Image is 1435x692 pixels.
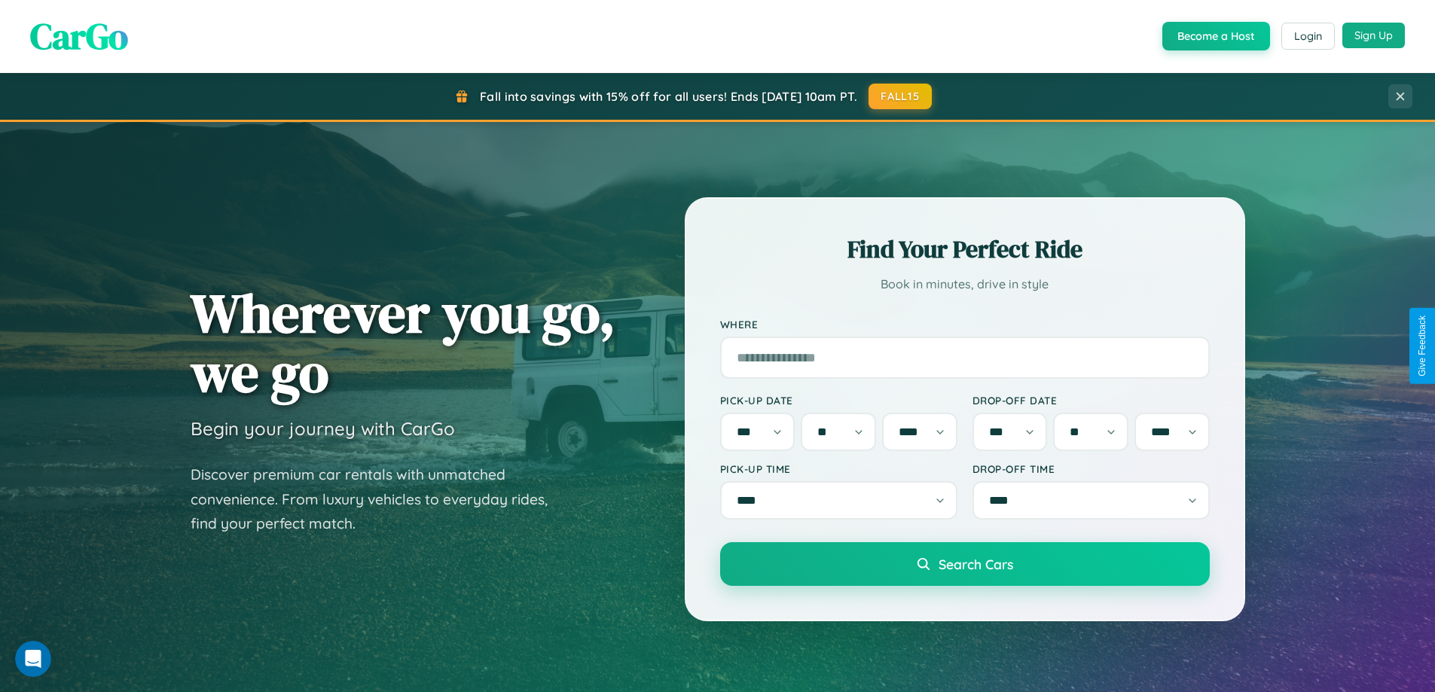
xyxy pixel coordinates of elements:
iframe: Intercom live chat [15,641,51,677]
button: Sign Up [1342,23,1405,48]
h3: Begin your journey with CarGo [191,417,455,440]
span: CarGo [30,11,128,61]
button: Search Cars [720,542,1210,586]
span: Fall into savings with 15% off for all users! Ends [DATE] 10am PT. [480,89,857,104]
div: Give Feedback [1417,316,1427,376]
label: Pick-up Time [720,462,957,475]
button: FALL15 [869,84,932,109]
span: Search Cars [939,556,1013,572]
p: Book in minutes, drive in style [720,273,1210,295]
h1: Wherever you go, we go [191,283,615,402]
label: Drop-off Time [972,462,1210,475]
button: Become a Host [1162,22,1270,50]
label: Where [720,318,1210,331]
h2: Find Your Perfect Ride [720,233,1210,266]
label: Drop-off Date [972,394,1210,407]
button: Login [1281,23,1335,50]
p: Discover premium car rentals with unmatched convenience. From luxury vehicles to everyday rides, ... [191,462,567,536]
label: Pick-up Date [720,394,957,407]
